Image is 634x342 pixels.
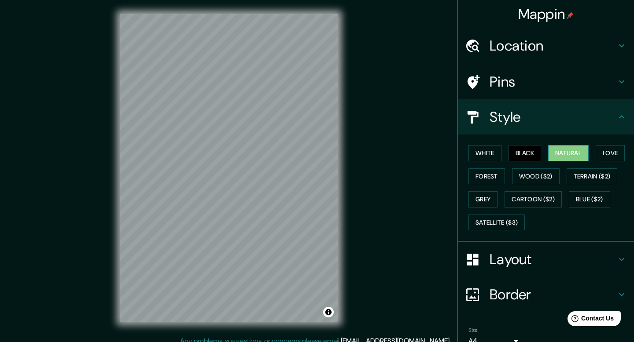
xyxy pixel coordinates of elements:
h4: Style [490,108,616,126]
button: Terrain ($2) [567,168,618,185]
button: Forest [468,168,505,185]
button: Love [596,145,625,161]
button: Wood ($2) [512,168,560,185]
h4: Mappin [518,5,574,23]
div: Layout [458,242,634,277]
label: Size [468,327,478,334]
button: Satellite ($3) [468,215,525,231]
div: Style [458,99,634,135]
h4: Border [490,286,616,303]
button: White [468,145,501,161]
button: Grey [468,191,498,207]
button: Cartoon ($2) [505,191,562,207]
h4: Location [490,37,616,55]
canvas: Map [120,14,338,322]
iframe: Help widget launcher [556,308,624,332]
h4: Pins [490,73,616,91]
button: Black [509,145,542,161]
h4: Layout [490,251,616,268]
img: pin-icon.png [567,12,574,19]
div: Pins [458,64,634,99]
button: Blue ($2) [569,191,610,207]
div: Location [458,28,634,63]
button: Natural [548,145,589,161]
div: Border [458,277,634,312]
button: Toggle attribution [323,307,334,317]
